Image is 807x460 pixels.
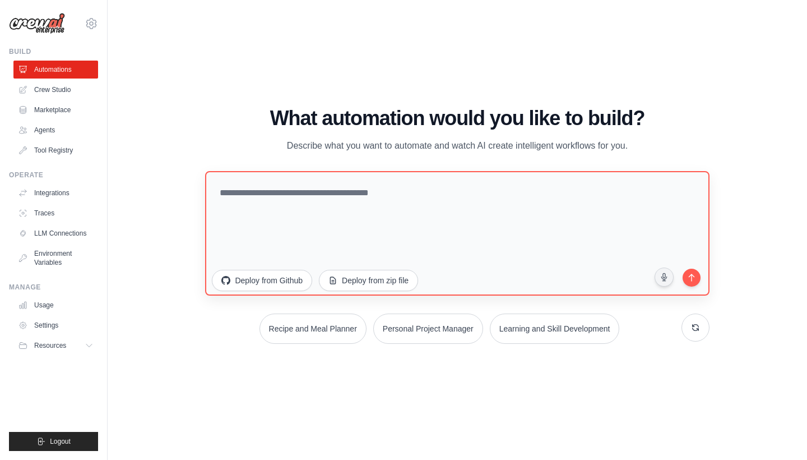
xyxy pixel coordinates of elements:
div: Manage [9,283,98,292]
h1: What automation would you like to build? [205,107,709,130]
button: Recipe and Meal Planner [259,314,367,344]
div: Build [9,47,98,56]
a: LLM Connections [13,224,98,242]
a: Tool Registry [13,141,98,159]
a: Environment Variables [13,245,98,272]
a: Traces [13,204,98,222]
a: Integrations [13,184,98,202]
a: Settings [13,316,98,334]
button: Personal Project Manager [373,314,483,344]
button: Learning and Skill Development [490,314,620,344]
button: Deploy from zip file [319,270,418,291]
div: Operate [9,171,98,180]
button: Deploy from Github [212,270,312,291]
a: Crew Studio [13,81,98,99]
img: Logo [9,13,65,34]
a: Marketplace [13,101,98,119]
button: Resources [13,337,98,355]
span: Resources [34,341,66,350]
span: Logout [50,437,71,446]
p: Describe what you want to automate and watch AI create intelligent workflows for you. [269,139,646,153]
iframe: Chat Widget [751,406,807,460]
a: Usage [13,296,98,314]
a: Automations [13,61,98,79]
a: Agents [13,121,98,139]
button: Logout [9,432,98,451]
